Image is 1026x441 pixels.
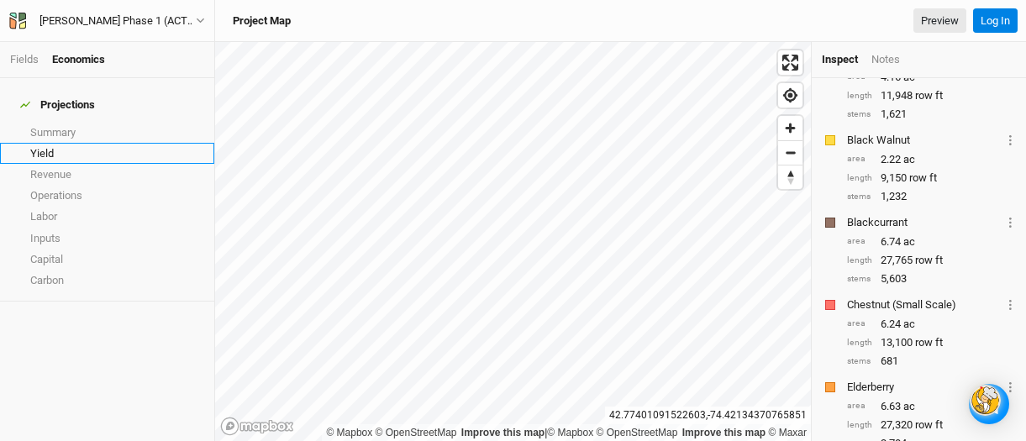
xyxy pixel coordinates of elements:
a: Improve this map [461,427,545,438]
span: row ft [915,88,943,103]
div: 1,621 [847,107,1016,122]
span: Reset bearing to north [778,165,802,189]
div: [PERSON_NAME] Phase 1 (ACTIVE 2024) [39,13,196,29]
div: Elderberry [847,380,1002,395]
a: Improve this map [682,427,766,438]
a: OpenStreetMap [376,427,457,438]
canvas: Map [215,42,811,441]
div: Projections [20,98,95,112]
div: Corbin Hill Phase 1 (ACTIVE 2024) [39,13,196,29]
h3: Project Map [233,14,291,28]
div: stems [847,273,872,286]
div: area [847,235,872,248]
span: Zoom out [778,141,802,165]
div: stems [847,108,872,121]
button: Find my location [778,83,802,108]
a: Mapbox [547,427,593,438]
span: ac [903,234,915,249]
div: length [847,90,872,102]
button: Reset bearing to north [778,165,802,189]
div: 11,948 [847,88,1016,103]
span: row ft [915,253,943,268]
div: 2.22 [847,152,1016,167]
button: Crop Usage [1005,377,1016,396]
div: 681 [847,354,1016,369]
div: stems [847,191,872,203]
button: Crop Usage [1005,213,1016,232]
div: Open Intercom Messenger [969,384,1009,424]
div: length [847,255,872,267]
div: 6.74 [847,234,1016,249]
div: length [847,419,872,432]
div: 27,765 [847,253,1016,268]
a: Preview [913,8,966,34]
div: Inspect [822,52,858,67]
div: area [847,318,872,330]
button: [PERSON_NAME] Phase 1 (ACTIVE 2024) [8,12,206,30]
div: Blackcurrant [847,215,1002,230]
div: 13,100 [847,335,1016,350]
div: | [326,424,807,441]
div: 1,232 [847,189,1016,204]
div: stems [847,355,872,368]
span: ac [903,399,915,414]
div: 5,603 [847,271,1016,286]
a: Fields [10,53,39,66]
button: Enter fullscreen [778,50,802,75]
button: Log In [973,8,1018,34]
span: row ft [909,171,937,186]
div: 42.77401091522603 , -74.42134370765851 [605,407,811,424]
a: Mapbox logo [220,417,294,436]
button: Crop Usage [1005,130,1016,150]
div: 6.24 [847,317,1016,332]
div: Notes [871,52,900,67]
span: row ft [915,417,943,433]
span: row ft [915,335,943,350]
div: area [847,400,872,412]
div: 6.63 [847,399,1016,414]
div: Chestnut (Small Scale) [847,297,1002,312]
div: length [847,337,872,349]
a: Mapbox [326,427,372,438]
div: 27,320 [847,417,1016,433]
span: ac [903,317,915,332]
button: Zoom out [778,140,802,165]
div: Black Walnut [847,133,1002,148]
span: ac [903,152,915,167]
a: Maxar [768,427,807,438]
button: Zoom in [778,116,802,140]
div: 9,150 [847,171,1016,186]
div: length [847,172,872,185]
a: OpenStreetMap [597,427,678,438]
div: area [847,153,872,165]
button: Crop Usage [1005,295,1016,314]
div: Economics [52,52,105,67]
